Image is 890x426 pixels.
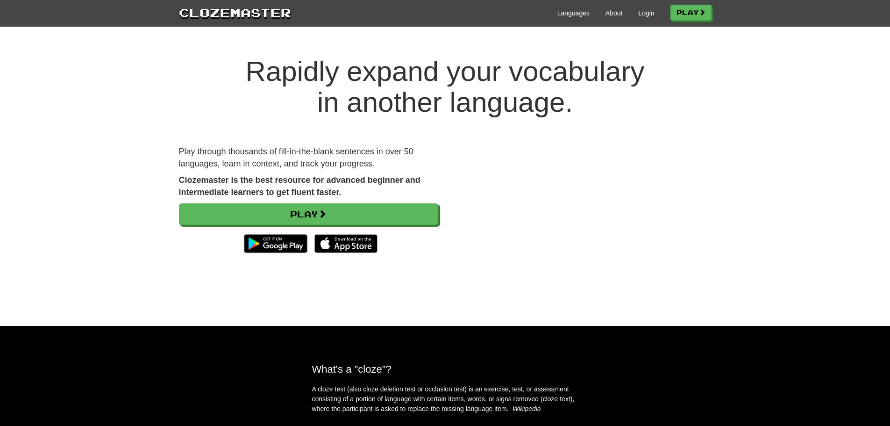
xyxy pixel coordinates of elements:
[509,405,541,412] em: - Wikipedia
[179,203,438,225] a: Play
[314,234,377,253] img: Download_on_the_App_Store_Badge_US-UK_135x40-25178aeef6eb6b83b96f5f2d004eda3bffbb37122de64afbaef7...
[179,146,438,170] p: Play through thousands of fill-in-the-blank sentences in over 50 languages, learn in context, and...
[670,5,712,21] a: Play
[312,363,578,375] h2: What's a "cloze"?
[312,384,578,414] p: A cloze test (also cloze deletion test or occlusion test) is an exercise, test, or assessment con...
[638,8,654,18] a: Login
[557,8,590,18] a: Languages
[605,8,623,18] a: About
[179,4,291,21] a: Clozemaster
[239,230,312,258] img: Get it on Google Play
[179,175,420,197] strong: Clozemaster is the best resource for advanced beginner and intermediate learners to get fluent fa...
